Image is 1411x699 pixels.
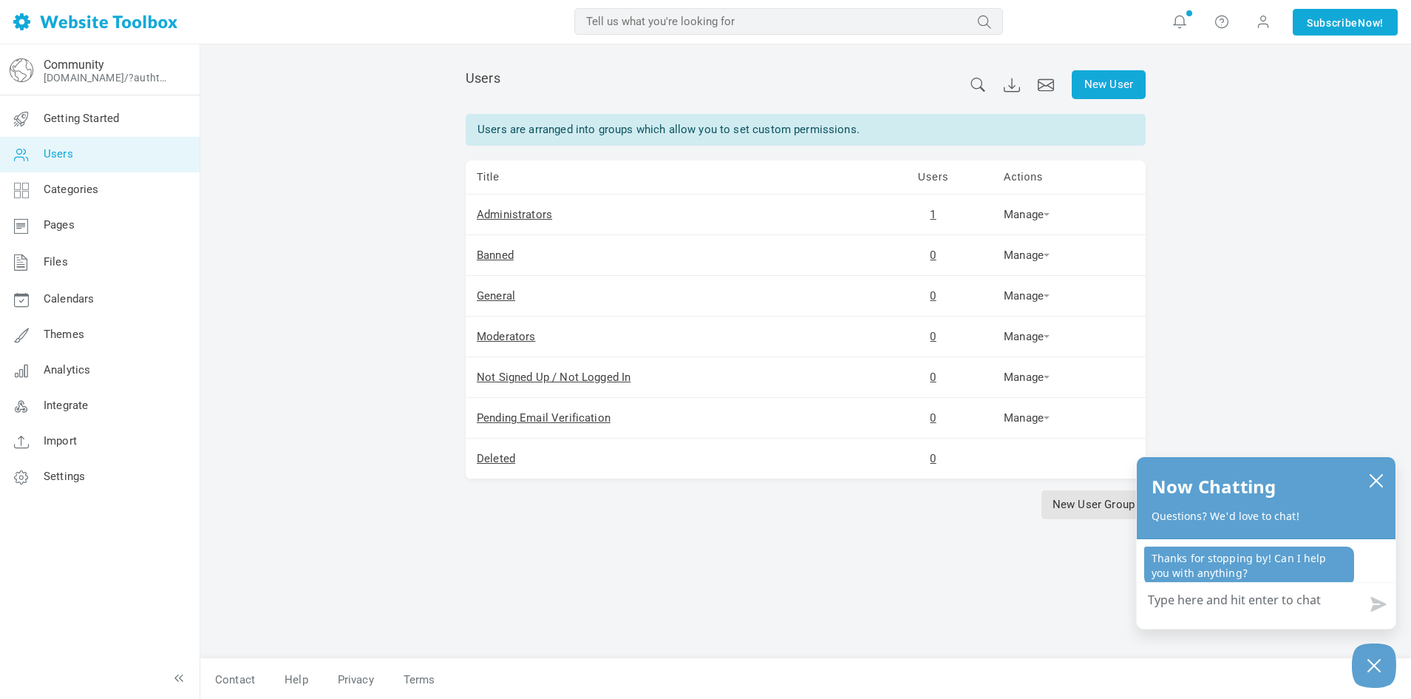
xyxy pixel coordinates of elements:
span: Getting Started [44,112,119,125]
a: Pending Email Verification [477,411,611,425]
a: 0 [930,289,936,303]
a: Manage [1004,411,1050,425]
span: Analytics [44,363,90,376]
p: Thanks for stopping by! Can I help you with anything? [1144,547,1354,585]
a: Help [270,667,323,693]
a: 0 [930,249,936,262]
span: Settings [44,470,85,483]
a: New User Group [1041,490,1146,519]
span: Users [466,70,500,86]
a: Manage [1004,249,1050,262]
a: New User [1072,70,1146,99]
div: Users are arranged into groups which allow you to set custom permissions. [466,114,1146,146]
span: Import [44,434,77,448]
input: Tell us what you're looking for [574,8,1003,35]
td: Users [874,161,993,195]
a: Not Signed Up / Not Logged In [477,371,630,384]
span: Users [44,147,73,161]
button: close chatbox [1364,470,1388,490]
a: Moderators [477,330,536,343]
a: [DOMAIN_NAME]/?authtoken=81b1997f3a639275b5467079bc935ea7&rememberMe=1 [44,72,172,84]
span: Files [44,255,68,269]
h2: Now Chatting [1152,472,1276,502]
img: globe-icon.png [10,58,33,82]
a: Administrators [477,208,552,221]
button: Send message [1359,587,1395,621]
a: Contact [200,667,270,693]
a: Banned [477,249,514,262]
a: Privacy [323,667,389,693]
a: SubscribeNow! [1293,9,1398,36]
span: Calendars [44,292,94,305]
a: General [477,289,515,303]
a: 0 [930,452,936,465]
span: Now! [1358,15,1384,31]
a: Manage [1004,371,1050,384]
a: 0 [930,330,936,343]
a: 0 [930,411,936,425]
a: Deleted [477,452,515,465]
a: Terms [389,667,435,693]
a: Manage [1004,330,1050,343]
span: Pages [44,218,75,232]
td: Actions [993,161,1146,195]
a: Manage [1004,289,1050,303]
a: 1 [930,208,936,221]
a: Community [44,58,104,72]
a: Manage [1004,208,1050,221]
a: 0 [930,371,936,384]
button: Close Chatbox [1352,644,1396,688]
td: Title [466,161,874,195]
div: olark chatbox [1136,456,1396,629]
span: Themes [44,328,84,341]
span: Categories [44,183,99,196]
p: Questions? We'd love to chat! [1152,509,1381,524]
span: Integrate [44,399,88,412]
div: chat [1137,539,1395,590]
